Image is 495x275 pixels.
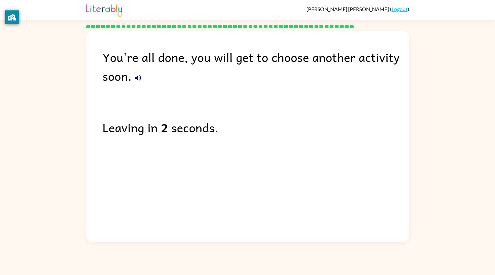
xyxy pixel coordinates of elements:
div: You're all done, you will get to choose another activity soon. [102,48,409,85]
div: ( ) [306,6,409,12]
img: Literably [86,3,122,17]
span: [PERSON_NAME] [PERSON_NAME] [306,6,390,12]
a: Logout [392,6,408,12]
b: 2 [161,118,168,137]
div: Leaving in seconds. [102,118,409,137]
button: privacy banner [5,10,19,24]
